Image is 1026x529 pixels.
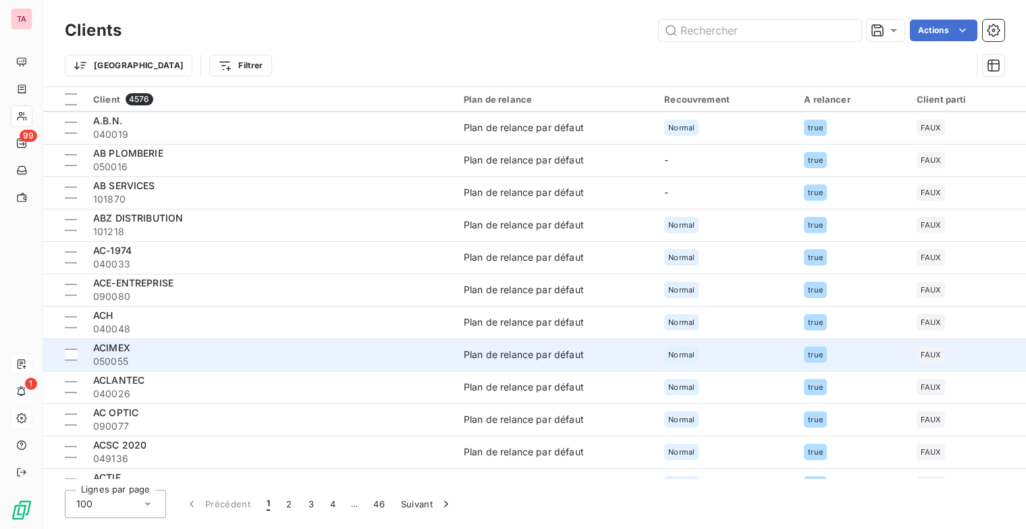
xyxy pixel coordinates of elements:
span: FAUX [921,318,942,326]
span: ACIMEX [93,342,130,353]
span: FAUX [921,448,942,456]
div: Plan de relance par défaut [464,121,584,134]
span: true [808,318,823,326]
span: true [808,383,823,391]
span: Normal [668,318,695,326]
div: Plan de relance par défaut [464,380,584,394]
span: 101218 [93,225,448,238]
span: 040033 [93,257,448,271]
button: 2 [278,490,300,518]
span: FAUX [921,221,942,229]
span: true [808,415,823,424]
span: 090077 [93,420,448,433]
div: Client parti [917,94,1018,105]
span: FAUX [921,383,942,391]
span: Normal [668,415,695,424]
span: 040026 [93,387,448,401]
div: Plan de relance par défaut [464,218,584,232]
span: Client [93,94,120,105]
span: - [664,186,668,198]
div: Plan de relance par défaut [464,283,584,297]
span: AC OPTIC [93,407,138,418]
span: 050055 [93,355,448,368]
span: true [808,124,823,132]
span: FAUX [921,124,942,132]
span: FAUX [921,415,942,424]
div: Recouvrement [664,94,788,105]
span: 4576 [126,93,153,105]
div: Plan de relance par défaut [464,153,584,167]
span: Normal [668,351,695,359]
span: 100 [76,497,92,511]
span: Normal [668,124,695,132]
div: Plan de relance par défaut [464,348,584,361]
span: true [808,156,823,164]
span: true [808,286,823,294]
span: FAUX [921,286,942,294]
div: Plan de relance par défaut [464,316,584,329]
span: 1 [25,378,37,390]
span: ACSC 2020 [93,439,146,451]
span: ACLANTEC [93,374,144,386]
div: Plan de relance [464,94,648,105]
span: 101870 [93,193,448,206]
input: Rechercher [659,20,861,41]
span: … [344,493,365,515]
span: true [808,351,823,359]
h3: Clients [65,18,122,43]
span: 049136 [93,452,448,465]
span: 99 [20,130,37,142]
div: Plan de relance par défaut [464,413,584,426]
div: Plan de relance par défaut [464,478,584,491]
span: ACH [93,309,113,321]
span: Normal [668,448,695,456]
span: true [808,221,823,229]
span: FAUX [921,351,942,359]
button: 3 [300,490,322,518]
button: 1 [259,490,278,518]
span: Normal [668,253,695,261]
div: Plan de relance par défaut [464,445,584,459]
span: 050016 [93,160,448,174]
button: [GEOGRAPHIC_DATA] [65,55,192,76]
div: A relancer [804,94,900,105]
span: Normal [668,286,695,294]
span: - [664,154,668,166]
span: FAUX [921,156,942,164]
iframe: Intercom live chat [980,483,1013,515]
span: true [808,188,823,197]
button: Filtrer [209,55,271,76]
span: A.B.N. [93,115,122,126]
button: 46 [365,490,393,518]
span: FAUX [921,253,942,261]
span: AB PLOMBERIE [93,147,163,159]
span: 040019 [93,128,448,141]
span: 040048 [93,322,448,336]
img: Logo LeanPay [11,499,32,521]
div: Plan de relance par défaut [464,186,584,199]
span: ABZ DISTRIBUTION [93,212,183,224]
span: AB SERVICES [93,180,155,191]
span: Normal [668,221,695,229]
span: 090080 [93,290,448,303]
span: ACE-ENTREPRISE [93,277,173,288]
span: ACTIF [93,472,121,483]
span: FAUX [921,188,942,197]
span: 1 [267,497,270,511]
span: true [808,448,823,456]
button: Suivant [393,490,461,518]
span: true [808,253,823,261]
button: Précédent [177,490,259,518]
span: AC-1974 [93,245,132,256]
span: Normal [668,383,695,391]
div: TA [11,8,32,30]
div: Plan de relance par défaut [464,251,584,264]
button: 4 [322,490,344,518]
button: Actions [910,20,977,41]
